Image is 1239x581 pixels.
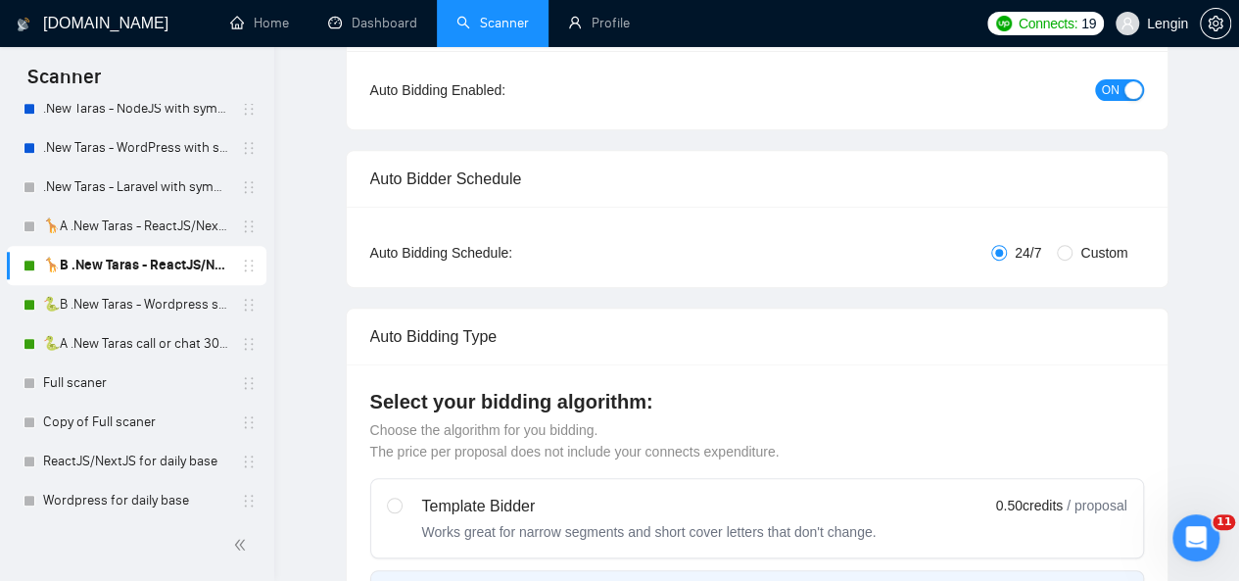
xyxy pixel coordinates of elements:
[1102,79,1120,101] span: ON
[43,246,229,285] a: 🦒B .New Taras - ReactJS/NextJS rel exp 23/04
[241,140,257,156] span: holder
[370,242,628,264] div: Auto Bidding Schedule:
[1067,496,1126,515] span: / proposal
[1072,242,1135,264] span: Custom
[12,63,117,104] span: Scanner
[43,285,229,324] a: 🐍B .New Taras - Wordpress short 23/04
[1213,514,1235,530] span: 11
[241,101,257,117] span: holder
[43,442,229,481] a: ReactJS/NextJS for daily base
[241,297,257,313] span: holder
[996,16,1012,31] img: upwork-logo.png
[43,324,229,363] a: 🐍A .New Taras call or chat 30%view 0 reply 23/04
[17,9,30,40] img: logo
[241,336,257,352] span: holder
[370,388,1144,415] h4: Select your bidding algorithm:
[370,309,1144,364] div: Auto Bidding Type
[1172,514,1219,561] iframe: Intercom live chat
[43,363,229,403] a: Full scaner
[1200,8,1231,39] button: setting
[43,128,229,168] a: .New Taras - WordPress with symbols
[241,218,257,234] span: holder
[456,15,529,31] a: searchScanner
[1081,13,1096,34] span: 19
[1019,13,1077,34] span: Connects:
[241,414,257,430] span: holder
[43,403,229,442] a: Copy of Full scaner
[43,481,229,520] a: Wordpress for daily base
[568,15,630,31] a: userProfile
[370,151,1144,207] div: Auto Bidder Schedule
[241,454,257,469] span: holder
[43,168,229,207] a: .New Taras - Laravel with symbols
[996,495,1063,516] span: 0.50 credits
[1120,17,1134,30] span: user
[370,79,628,101] div: Auto Bidding Enabled:
[422,495,877,518] div: Template Bidder
[1201,16,1230,31] span: setting
[1007,242,1049,264] span: 24/7
[241,375,257,391] span: holder
[422,522,877,542] div: Works great for narrow segments and short cover letters that don't change.
[370,422,780,460] span: Choose the algorithm for you bidding. The price per proposal does not include your connects expen...
[328,15,417,31] a: dashboardDashboard
[241,179,257,195] span: holder
[43,89,229,128] a: .New Taras - NodeJS with symbols
[233,535,253,555] span: double-left
[43,207,229,246] a: 🦒A .New Taras - ReactJS/NextJS usual 23/04
[241,493,257,508] span: holder
[241,258,257,273] span: holder
[1200,16,1231,31] a: setting
[230,15,289,31] a: homeHome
